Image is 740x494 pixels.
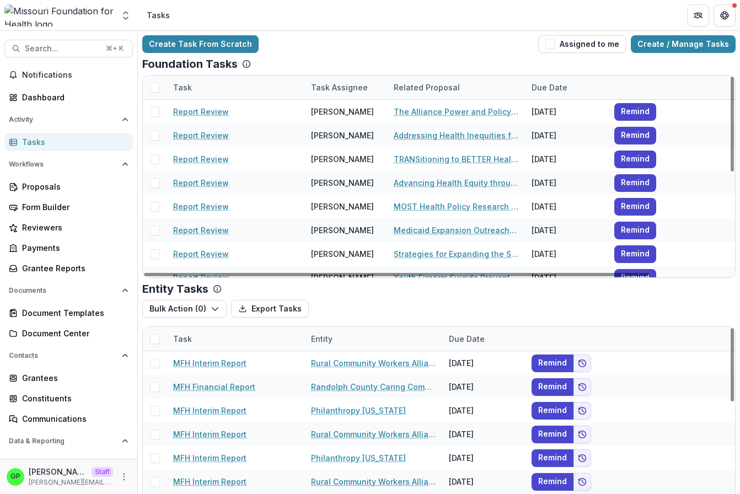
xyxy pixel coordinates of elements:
div: [PERSON_NAME] [311,224,374,236]
a: Dashboard [4,454,133,472]
button: Remind [614,245,656,263]
div: [PERSON_NAME] [311,177,374,189]
p: Foundation Tasks [142,57,238,71]
button: Open Data & Reporting [4,432,133,450]
div: [DATE] [525,218,608,242]
button: Partners [687,4,709,26]
span: Contacts [9,352,117,359]
button: Remind [532,378,573,396]
div: Task [167,333,199,345]
button: Notifications [4,66,133,84]
div: [DATE] [442,399,525,422]
button: Add to friends [573,473,591,491]
a: Document Center [4,324,133,342]
a: TRANSitioning to BETTER Health [394,153,518,165]
div: [DATE] [525,100,608,123]
div: Document Templates [22,307,124,319]
div: Due Date [442,327,525,351]
button: Search... [4,40,133,57]
a: MFH Interim Report [173,405,246,416]
button: Open Activity [4,111,133,128]
a: Rural Community Workers Alliance [311,476,436,487]
p: [PERSON_NAME] [29,466,87,477]
button: Open Workflows [4,155,133,173]
a: Constituents [4,389,133,407]
a: MFH Financial Report [173,381,255,393]
a: MFH Interim Report [173,452,246,464]
button: Remind [614,174,656,192]
div: Entity [304,333,339,345]
a: MOST Health Policy Research Initiative [394,201,518,212]
button: Remind [614,269,656,287]
a: Randolph County Caring Community Inc [311,381,436,393]
div: Task Assignee [304,82,374,93]
div: Document Center [22,327,124,339]
a: MFH Interim Report [173,357,246,369]
a: Philanthropy [US_STATE] [311,405,406,416]
a: MFH Interim Report [173,428,246,440]
div: Task [167,76,304,99]
div: Related Proposal [387,76,525,99]
a: Report Review [173,177,229,189]
span: Data & Reporting [9,437,117,445]
a: Dashboard [4,88,133,106]
div: Proposals [22,181,124,192]
div: [PERSON_NAME] [311,130,374,141]
a: The Alliance Power and Policy Action (PPAG) [394,106,518,117]
p: [PERSON_NAME][EMAIL_ADDRESS][DOMAIN_NAME] [29,477,113,487]
a: Payments [4,239,133,257]
span: Documents [9,287,117,294]
a: MFH Interim Report [173,476,246,487]
div: Dashboard [22,92,124,103]
div: [DATE] [442,351,525,375]
div: Payments [22,242,124,254]
button: Remind [614,127,656,144]
div: Communications [22,413,124,425]
button: Add to friends [573,355,591,372]
button: Get Help [714,4,736,26]
button: Add to friends [573,426,591,443]
p: Staff [92,467,113,477]
button: Add to friends [573,378,591,396]
div: Dashboard [22,458,124,469]
button: Open Documents [4,282,133,299]
span: Workflows [9,160,117,168]
button: More [117,470,131,484]
button: Add to friends [573,449,591,467]
a: Tasks [4,133,133,151]
div: Task Assignee [304,76,387,99]
p: Entity Tasks [142,282,208,296]
a: Rural Community Workers Alliance [311,428,436,440]
div: [DATE] [525,171,608,195]
a: Medicaid Expansion Outreach, Enrollment and Renewal [394,224,518,236]
a: Philanthropy [US_STATE] [311,452,406,464]
button: Remind [614,222,656,239]
div: Task [167,327,304,351]
button: Remind [532,449,573,467]
a: Grantees [4,369,133,387]
span: Activity [9,116,117,123]
a: Report Review [173,106,229,117]
a: Communications [4,410,133,428]
div: [DATE] [442,422,525,446]
button: Remind [532,355,573,372]
button: Remind [532,402,573,420]
a: Report Review [173,248,229,260]
a: Report Review [173,130,229,141]
button: Export Tasks [231,300,309,318]
div: [DATE] [442,375,525,399]
nav: breadcrumb [142,7,174,23]
div: Tasks [22,136,124,148]
div: Due Date [442,333,491,345]
div: [DATE] [525,195,608,218]
div: [DATE] [442,470,525,493]
div: [PERSON_NAME] [311,248,374,260]
div: Task [167,82,199,93]
a: Report Review [173,153,229,165]
a: Rural Community Workers Alliance [311,357,436,369]
div: Entity [304,327,442,351]
div: Due Date [525,76,608,99]
a: Strategies for Expanding the SLPS Healthy Schools Movement [394,248,518,260]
